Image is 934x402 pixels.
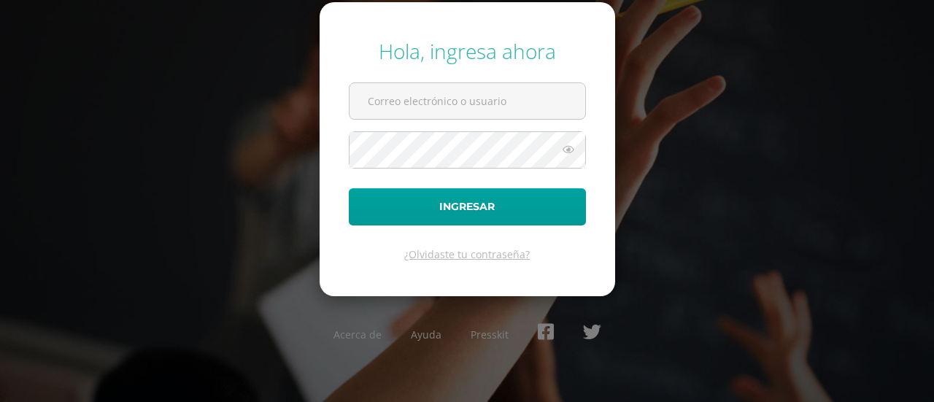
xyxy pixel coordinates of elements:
div: Hola, ingresa ahora [349,37,586,65]
input: Correo electrónico o usuario [350,83,585,119]
a: ¿Olvidaste tu contraseña? [404,247,530,261]
button: Ingresar [349,188,586,225]
a: Presskit [471,328,509,341]
a: Ayuda [411,328,441,341]
a: Acerca de [333,328,382,341]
